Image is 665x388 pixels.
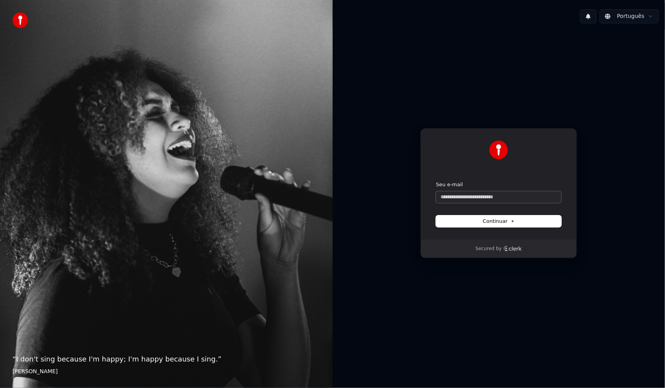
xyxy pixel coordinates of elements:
[12,12,28,28] img: youka
[489,141,508,159] img: Youka
[12,368,320,376] footer: [PERSON_NAME]
[476,246,502,252] p: Secured by
[436,215,561,227] button: Continuar
[503,246,522,251] a: Clerk logo
[483,218,515,225] span: Continuar
[436,181,463,188] label: Seu e-mail
[12,354,320,365] p: “ I don't sing because I'm happy; I'm happy because I sing. ”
